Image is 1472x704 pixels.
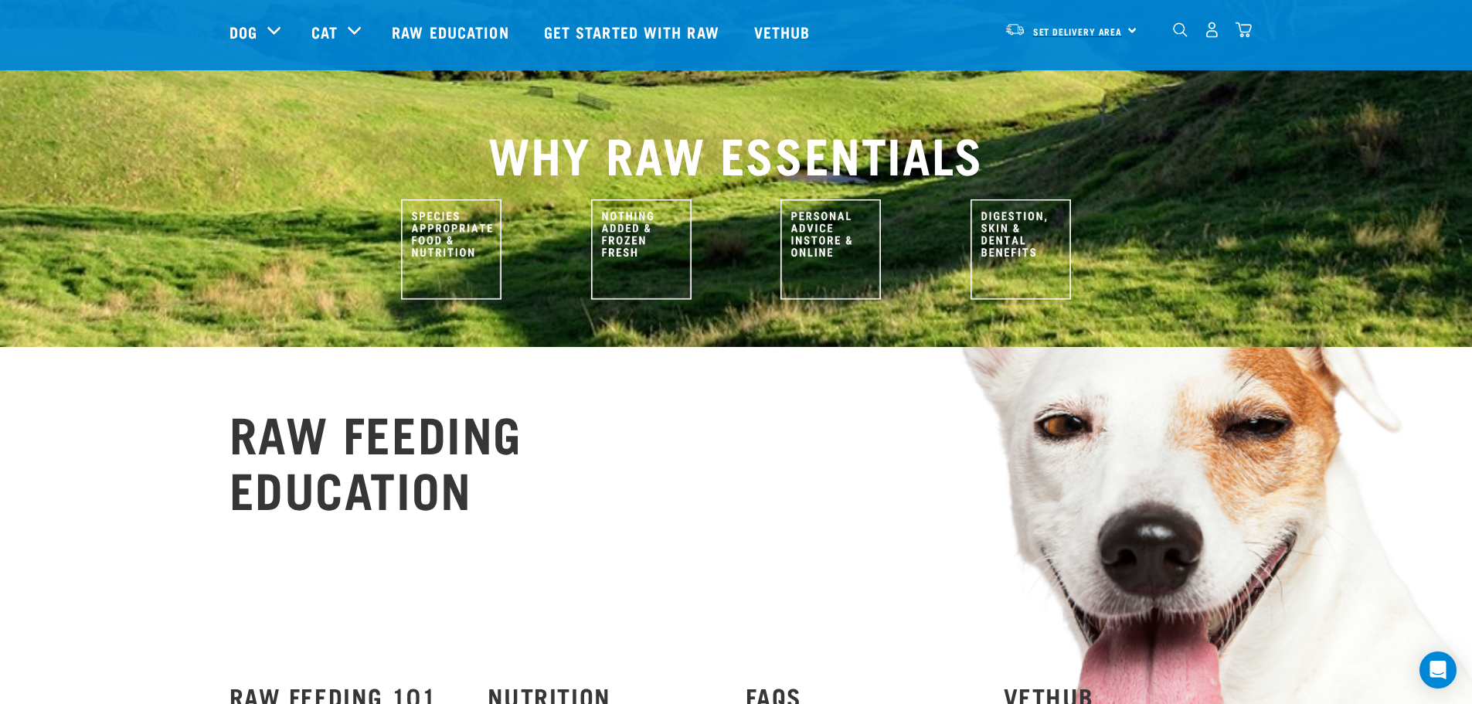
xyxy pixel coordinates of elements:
[971,199,1071,300] img: Raw Benefits
[311,20,338,43] a: Cat
[401,199,501,300] img: Species Appropriate Nutrition
[1005,22,1025,36] img: van-moving.png
[780,199,881,300] img: Personal Advice
[229,125,1243,181] h2: WHY RAW ESSENTIALS
[1173,22,1188,37] img: home-icon-1@2x.png
[1419,651,1457,689] div: Open Intercom Messenger
[229,20,257,43] a: Dog
[376,1,528,63] a: Raw Education
[739,1,830,63] a: Vethub
[1236,22,1252,38] img: home-icon@2x.png
[229,404,523,515] h2: RAW FEEDING EDUCATION
[529,1,739,63] a: Get started with Raw
[591,199,692,300] img: Nothing Added
[1033,29,1123,34] span: Set Delivery Area
[1204,22,1220,38] img: user.png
